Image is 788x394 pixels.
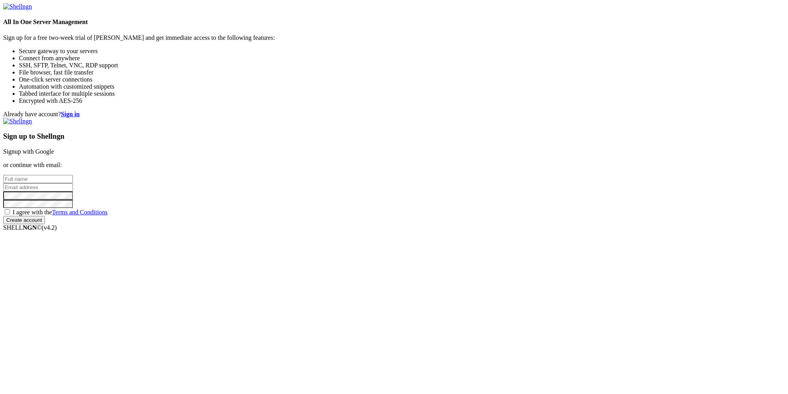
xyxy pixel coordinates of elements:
li: Encrypted with AES-256 [19,97,785,104]
h3: Sign up to Shellngn [3,132,785,141]
p: or continue with email: [3,162,785,169]
li: SSH, SFTP, Telnet, VNC, RDP support [19,62,785,69]
img: Shellngn [3,118,32,125]
li: Automation with customized snippets [19,83,785,90]
li: One-click server connections [19,76,785,83]
img: Shellngn [3,3,32,10]
input: I agree with theTerms and Conditions [5,209,10,214]
input: Create account [3,216,45,224]
li: Tabbed interface for multiple sessions [19,90,785,97]
div: Already have account? [3,111,785,118]
a: Sign in [61,111,80,117]
input: Full name [3,175,73,183]
li: Connect from anywhere [19,55,785,62]
a: Signup with Google [3,148,54,155]
b: NGN [23,224,37,231]
h4: All In One Server Management [3,19,785,26]
span: 4.2.0 [42,224,57,231]
p: Sign up for a free two-week trial of [PERSON_NAME] and get immediate access to the following feat... [3,34,785,41]
span: SHELL © [3,224,57,231]
input: Email address [3,183,73,191]
li: Secure gateway to your servers [19,48,785,55]
li: File browser, fast file transfer [19,69,785,76]
a: Terms and Conditions [52,209,108,216]
span: I agree with the [13,209,108,216]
